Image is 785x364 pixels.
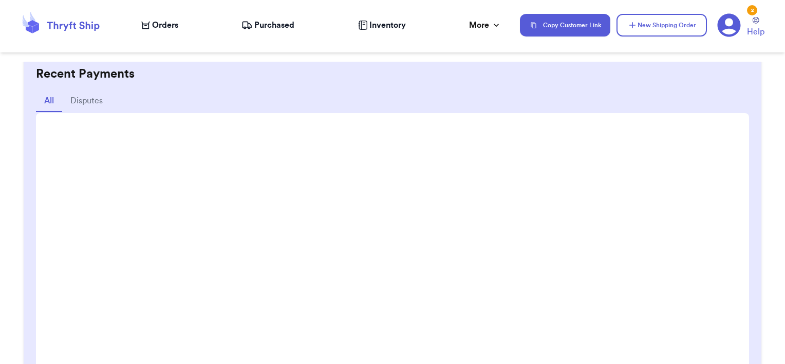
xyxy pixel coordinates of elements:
a: Purchased [241,19,294,31]
button: New Shipping Order [616,14,707,37]
button: Disputes [62,90,111,112]
a: Orders [141,19,178,31]
span: Purchased [254,19,294,31]
div: 2 [747,5,757,15]
a: 2 [717,13,741,37]
button: Copy Customer Link [520,14,610,37]
button: All [36,90,62,112]
h2: Recent Payments [36,66,749,82]
a: Inventory [358,19,406,31]
div: More [469,19,501,31]
span: Orders [152,19,178,31]
span: Help [747,26,764,38]
span: Inventory [369,19,406,31]
a: Help [747,17,764,38]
